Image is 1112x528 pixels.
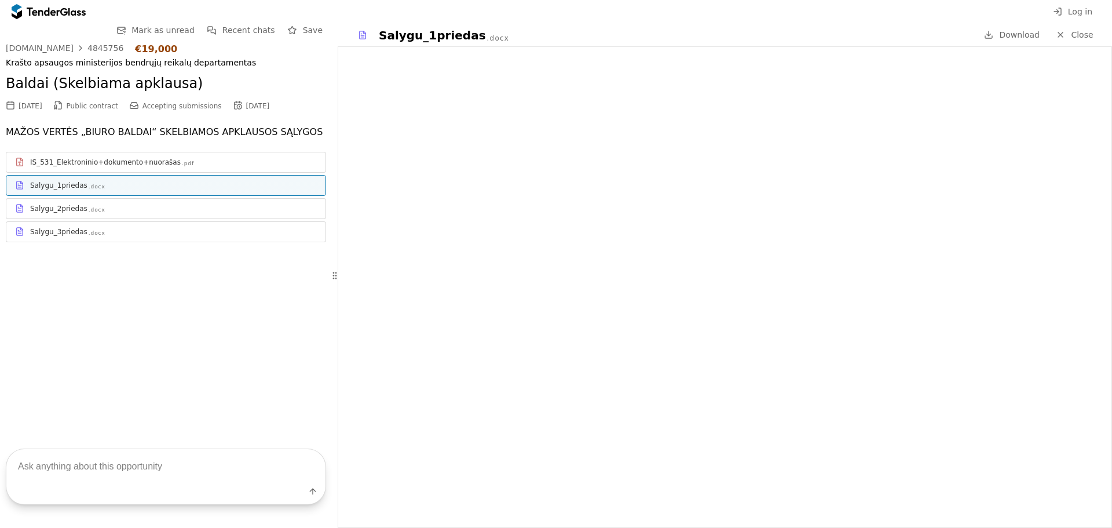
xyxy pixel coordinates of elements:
span: Public contract [67,102,118,110]
div: .docx [89,183,105,191]
a: [DOMAIN_NAME]4845756 [6,43,123,53]
a: Salygu_3priedas.docx [6,221,326,242]
div: €19,000 [135,43,177,54]
a: Download [981,28,1043,42]
button: Recent chats [204,23,279,38]
span: Log in [1068,7,1092,16]
span: Accepting submissions [142,102,222,110]
span: Mark as unread [131,26,195,35]
span: Download [999,30,1040,39]
span: Save [303,26,323,35]
h2: Baldai (Skelbiama apklausa) [6,74,326,94]
button: Mark as unread [113,23,198,38]
div: 4845756 [87,44,123,52]
div: [DATE] [19,102,42,110]
span: Recent chats [222,26,275,35]
div: Salygu_1priedas [30,181,87,190]
div: Salygu_1priedas [379,27,486,43]
button: Save [284,23,326,38]
div: .docx [89,230,105,237]
a: Salygu_2priedas.docx [6,198,326,219]
a: IS_531_Elektroninio+dokumento+nuorašas.pdf [6,152,326,173]
div: .docx [487,34,509,43]
div: [DATE] [246,102,270,110]
button: Log in [1049,5,1096,19]
div: Salygu_3priedas [30,227,87,236]
div: Krašto apsaugos ministerijos bendrųjų reikalų departamentas [6,58,326,68]
div: .docx [89,206,105,214]
span: Close [1071,30,1093,39]
div: IS_531_Elektroninio+dokumento+nuorašas [30,158,181,167]
a: Salygu_1priedas.docx [6,175,326,196]
p: MAŽOS VERTĖS „BIURO BALDAI“ SKELBIAMOS APKLAUSOS SĄLYGOS [6,124,326,140]
div: Salygu_2priedas [30,204,87,213]
div: .pdf [182,160,194,167]
div: [DOMAIN_NAME] [6,44,74,52]
a: Close [1049,28,1100,42]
